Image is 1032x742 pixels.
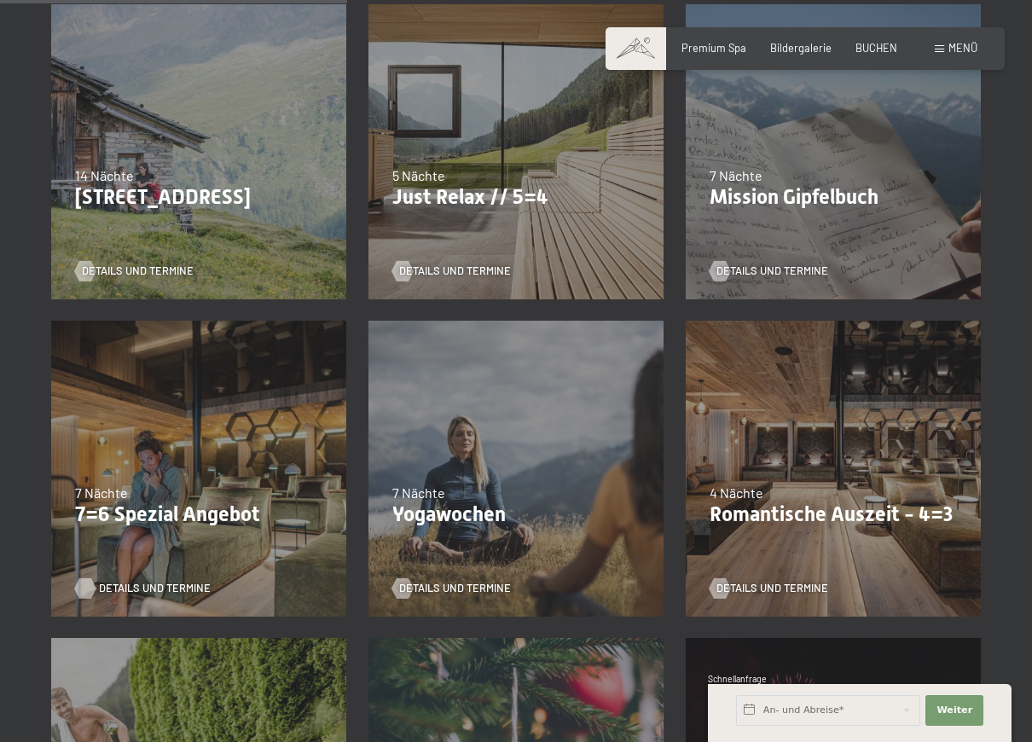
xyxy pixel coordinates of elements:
[710,185,957,210] p: Mission Gipfelbuch
[392,264,511,279] a: Details und Termine
[855,41,897,55] a: BUCHEN
[708,674,767,684] span: Schnellanfrage
[392,185,640,210] p: Just Relax // 5=4
[948,41,977,55] span: Menü
[681,41,746,55] a: Premium Spa
[75,167,134,183] span: 14 Nächte
[75,484,128,501] span: 7 Nächte
[75,264,194,279] a: Details und Termine
[716,581,828,596] span: Details und Termine
[392,502,640,527] p: Yogawochen
[82,264,194,279] span: Details und Termine
[75,185,322,210] p: [STREET_ADDRESS]
[392,484,445,501] span: 7 Nächte
[710,581,828,596] a: Details und Termine
[399,581,511,596] span: Details und Termine
[75,581,194,596] a: Details und Termine
[716,264,828,279] span: Details und Termine
[710,264,828,279] a: Details und Termine
[392,581,511,596] a: Details und Termine
[75,502,322,527] p: 7=6 Spezial Angebot
[770,41,832,55] a: Bildergalerie
[399,264,511,279] span: Details und Termine
[99,581,211,596] span: Details und Termine
[710,167,762,183] span: 7 Nächte
[936,704,972,717] span: Weiter
[710,502,957,527] p: Romantische Auszeit - 4=3
[925,695,983,726] button: Weiter
[710,484,763,501] span: 4 Nächte
[392,167,445,183] span: 5 Nächte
